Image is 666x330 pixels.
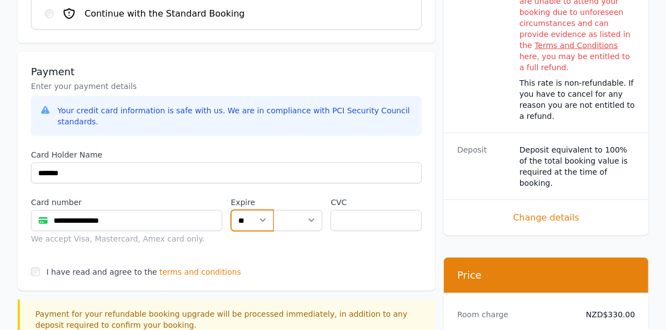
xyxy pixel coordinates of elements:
dd: Deposit equivalent to 100% of the total booking value is required at the time of booking. [520,144,635,188]
label: Card number [31,197,222,208]
dt: Room charge [457,309,573,320]
span: Continue with the Standard Booking [85,7,245,20]
div: This rate is non-refundable. If you have to cancel for any reason you are not entitled to a refund. [520,77,635,122]
div: Your credit card information is safe with us. We are in compliance with PCI Security Council stan... [57,105,413,127]
h3: Price [457,269,635,282]
label: Card Holder Name [31,149,422,160]
a: Terms and Conditions [534,41,618,50]
span: Change details [457,211,635,224]
label: Expire [231,197,274,208]
label: CVC [331,197,422,208]
dd: NZD$330.00 [581,309,635,320]
label: I have read and agree to the [46,268,157,276]
h3: Payment [31,65,422,78]
span: terms and conditions [159,266,241,277]
label: . [274,197,322,208]
p: Enter your payment details [31,81,422,92]
div: We accept Visa, Mastercard, Amex card only. [31,233,222,244]
dt: Deposit [457,144,511,188]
